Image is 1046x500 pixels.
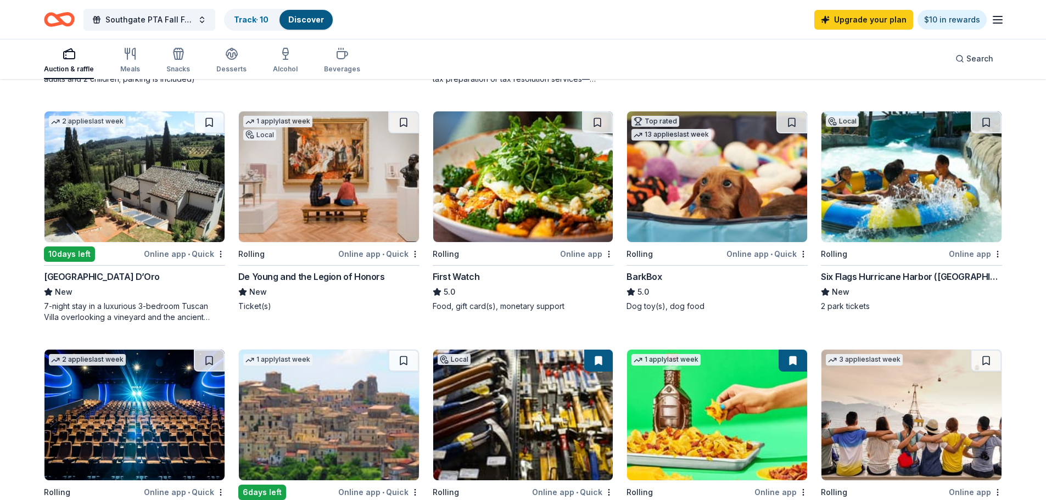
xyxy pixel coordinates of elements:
[288,15,324,24] a: Discover
[433,486,459,499] div: Rolling
[44,486,70,499] div: Rolling
[433,111,614,312] a: Image for First WatchRollingOnline appFirst Watch5.0Food, gift card(s), monetary support
[243,354,312,366] div: 1 apply last week
[821,486,847,499] div: Rolling
[726,247,808,261] div: Online app Quick
[576,488,578,497] span: •
[105,13,193,26] span: Southgate PTA Fall Festival
[49,116,126,127] div: 2 applies last week
[433,270,480,283] div: First Watch
[433,301,614,312] div: Food, gift card(s), monetary support
[238,485,286,500] div: 6 days left
[120,43,140,79] button: Meals
[631,116,679,127] div: Top rated
[826,116,859,127] div: Local
[754,485,808,499] div: Online app
[438,354,471,365] div: Local
[832,285,849,299] span: New
[627,301,808,312] div: Dog toy(s), dog food
[243,130,276,141] div: Local
[44,246,95,262] div: 10 days left
[166,43,190,79] button: Snacks
[239,350,419,480] img: Image for JG Villas
[627,111,807,242] img: Image for BarkBox
[120,65,140,74] div: Meals
[433,111,613,242] img: Image for First Watch
[627,111,808,312] a: Image for BarkBoxTop rated13 applieslast weekRollingOnline app•QuickBarkBox5.0Dog toy(s), dog food
[44,7,75,32] a: Home
[324,43,360,79] button: Beverages
[166,65,190,74] div: Snacks
[433,248,459,261] div: Rolling
[273,43,298,79] button: Alcohol
[433,350,613,480] img: Image for Cole Hardware
[238,301,419,312] div: Ticket(s)
[947,48,1002,70] button: Search
[49,354,126,366] div: 2 applies last week
[216,65,247,74] div: Desserts
[382,488,384,497] span: •
[44,111,225,242] img: Image for Villa Sogni D’Oro
[188,488,190,497] span: •
[814,10,913,30] a: Upgrade your plan
[444,285,455,299] span: 5.0
[44,301,225,323] div: 7-night stay in a luxurious 3-bedroom Tuscan Villa overlooking a vineyard and the ancient walled ...
[821,301,1002,312] div: 2 park tickets
[249,285,267,299] span: New
[144,485,225,499] div: Online app Quick
[532,485,613,499] div: Online app Quick
[224,9,334,31] button: Track· 10Discover
[821,111,1002,312] a: Image for Six Flags Hurricane Harbor (Concord)LocalRollingOnline appSix Flags Hurricane Harbor ([...
[821,270,1002,283] div: Six Flags Hurricane Harbor ([GEOGRAPHIC_DATA])
[770,250,773,259] span: •
[631,129,711,141] div: 13 applies last week
[239,111,419,242] img: Image for De Young and the Legion of Honors
[238,111,419,312] a: Image for De Young and the Legion of Honors1 applylast weekLocalRollingOnline app•QuickDe Young a...
[966,52,993,65] span: Search
[821,350,1002,480] img: Image for Let's Roam
[238,270,385,283] div: De Young and the Legion of Honors
[338,247,419,261] div: Online app Quick
[949,485,1002,499] div: Online app
[627,248,653,261] div: Rolling
[188,250,190,259] span: •
[55,285,72,299] span: New
[273,65,298,74] div: Alcohol
[821,248,847,261] div: Rolling
[560,247,613,261] div: Online app
[234,15,269,24] a: Track· 10
[44,350,225,480] img: Image for Cinépolis
[243,116,312,127] div: 1 apply last week
[83,9,215,31] button: Southgate PTA Fall Festival
[631,354,701,366] div: 1 apply last week
[238,248,265,261] div: Rolling
[949,247,1002,261] div: Online app
[627,350,807,480] img: Image for Jacksons Food Stores
[44,111,225,323] a: Image for Villa Sogni D’Oro2 applieslast week10days leftOnline app•Quick[GEOGRAPHIC_DATA] D’OroNe...
[338,485,419,499] div: Online app Quick
[216,43,247,79] button: Desserts
[44,270,160,283] div: [GEOGRAPHIC_DATA] D’Oro
[44,43,94,79] button: Auction & raffle
[324,65,360,74] div: Beverages
[821,111,1002,242] img: Image for Six Flags Hurricane Harbor (Concord)
[627,270,662,283] div: BarkBox
[44,65,94,74] div: Auction & raffle
[826,354,903,366] div: 3 applies last week
[918,10,987,30] a: $10 in rewards
[627,486,653,499] div: Rolling
[382,250,384,259] span: •
[637,285,649,299] span: 5.0
[144,247,225,261] div: Online app Quick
